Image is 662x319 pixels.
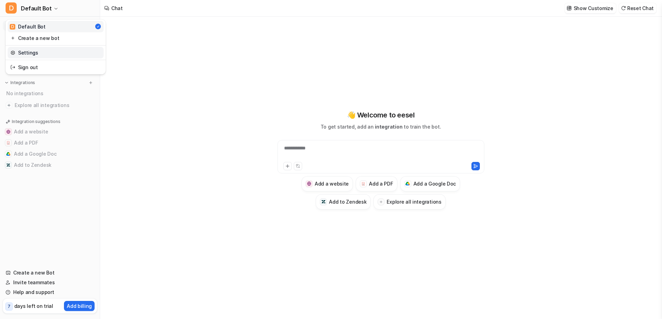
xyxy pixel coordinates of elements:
a: Sign out [8,62,104,73]
span: Default Bot [21,3,52,13]
img: reset [10,34,15,42]
img: reset [10,49,15,56]
span: D [6,2,17,14]
span: D [10,24,15,30]
div: Default Bot [10,23,46,30]
img: reset [10,64,15,71]
a: Create a new bot [8,32,104,44]
div: DDefault Bot [6,19,106,74]
a: Settings [8,47,104,58]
